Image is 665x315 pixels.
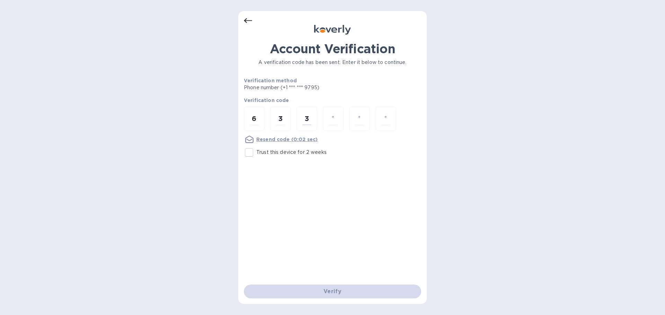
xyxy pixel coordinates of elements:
[244,97,421,104] p: Verification code
[244,84,372,91] p: Phone number (+1 *** *** 9795)
[256,137,318,142] u: Resend code (0:02 sec)
[244,78,297,83] b: Verification method
[244,59,421,66] p: A verification code has been sent. Enter it below to continue.
[256,149,327,156] p: Trust this device for 2 weeks
[244,41,421,56] h1: Account Verification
